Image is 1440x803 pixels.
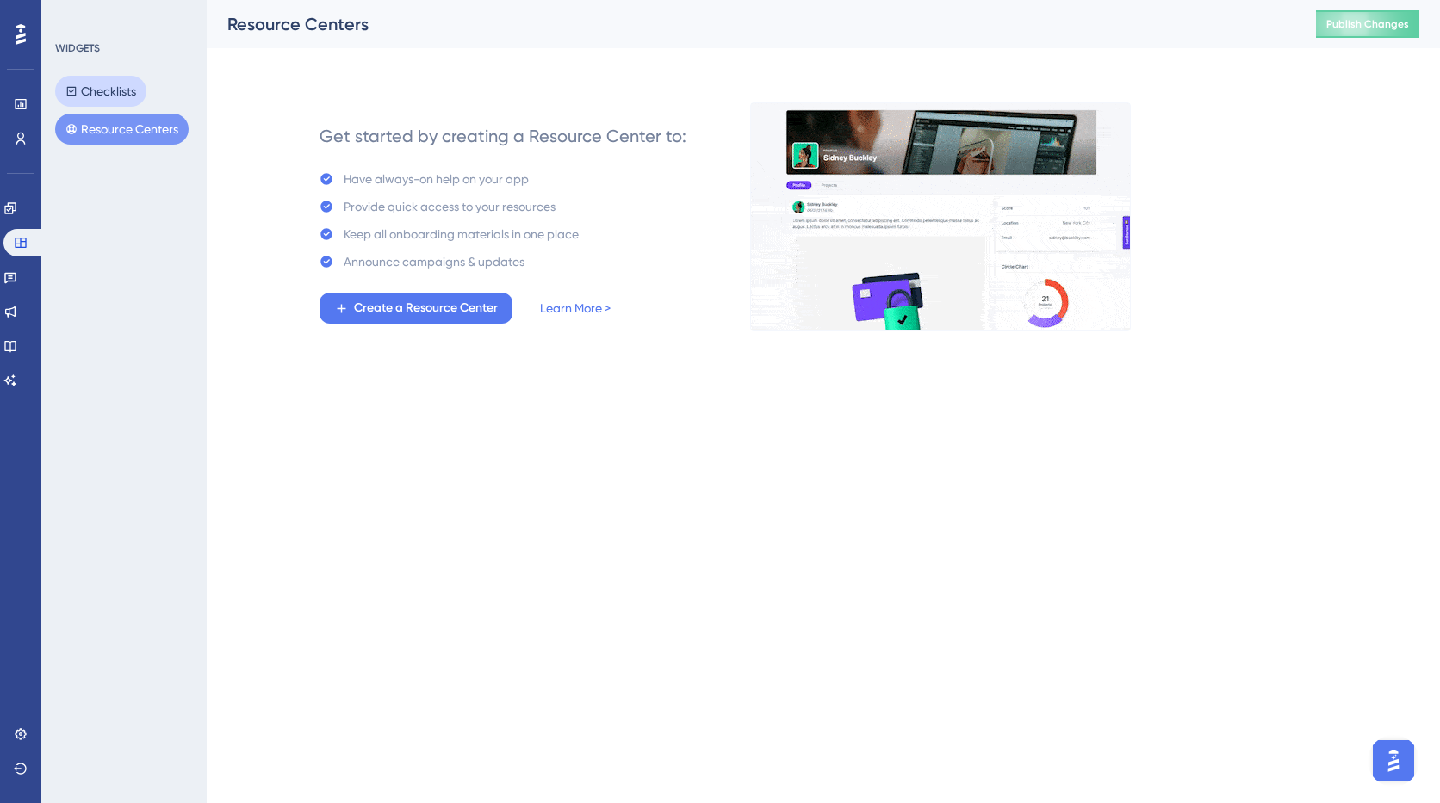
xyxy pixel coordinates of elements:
div: Provide quick access to your resources [344,196,556,217]
div: Get started by creating a Resource Center to: [320,124,686,148]
button: Resource Centers [55,114,189,145]
img: 0356d1974f90e2cc51a660023af54dec.gif [750,102,1131,331]
div: Resource Centers [227,12,1273,36]
div: Keep all onboarding materials in one place [344,224,579,244]
div: Have always-on help on your app [344,169,529,189]
span: Create a Resource Center [354,298,498,318]
div: Announce campaigns & updates [344,251,524,272]
a: Learn More > [540,298,611,318]
button: Create a Resource Center [320,293,512,324]
button: Checklists [55,76,146,107]
button: Publish Changes [1316,10,1419,38]
iframe: UserGuiding AI Assistant Launcher [1368,735,1419,787]
div: WIDGETS [55,41,100,55]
